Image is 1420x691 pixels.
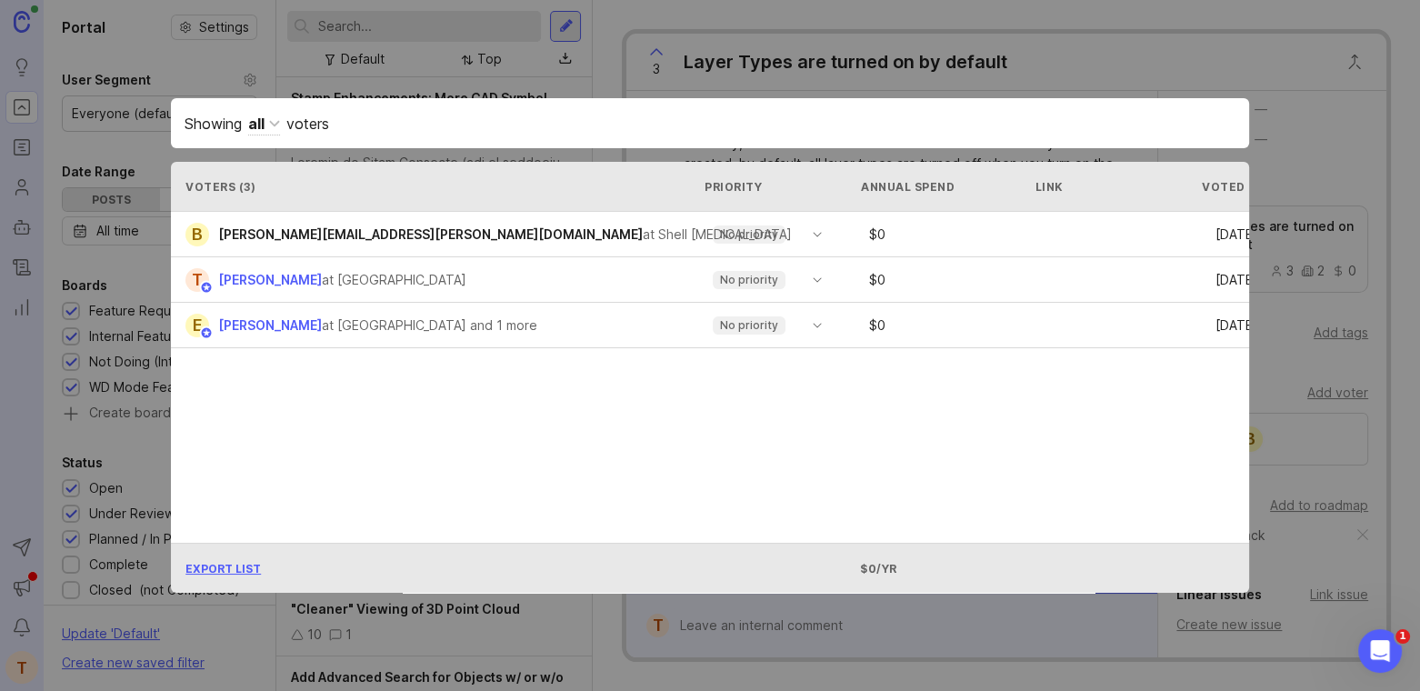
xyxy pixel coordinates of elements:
div: $ 0 [862,319,1046,332]
div: $0/yr [861,561,1028,576]
div: toggle menu [702,311,833,340]
div: T [185,268,209,292]
div: $ 0 [862,228,1046,241]
time: [DATE] [1215,272,1257,287]
svg: toggle icon [803,318,832,333]
span: [PERSON_NAME][EMAIL_ADDRESS][PERSON_NAME][DOMAIN_NAME] [218,226,643,242]
p: at [GEOGRAPHIC_DATA] and 1 more [322,315,537,335]
time: [DATE] [1215,317,1257,333]
img: member badge [200,281,214,295]
div: at [GEOGRAPHIC_DATA] [322,270,466,290]
div: Voted [1202,179,1384,195]
svg: toggle icon [803,273,832,287]
a: T[PERSON_NAME]at [GEOGRAPHIC_DATA] [185,268,481,292]
p: No priority [720,273,778,287]
div: toggle menu [702,220,833,249]
span: [PERSON_NAME] [218,272,322,287]
div: Showing voters [185,112,1235,135]
p: No priority [720,318,778,333]
iframe: Intercom live chat [1358,629,1402,673]
div: at Shell [MEDICAL_DATA] [643,225,792,245]
div: Annual Spend [861,179,1028,195]
svg: toggle icon [803,227,832,242]
a: b[PERSON_NAME][EMAIL_ADDRESS][PERSON_NAME][DOMAIN_NAME]at Shell [MEDICAL_DATA] [185,223,806,246]
time: [DATE] [1215,226,1257,242]
span: 1 [1395,629,1410,644]
span: [PERSON_NAME] [218,317,322,333]
div: $ 0 [862,274,1046,286]
div: b [185,223,209,246]
img: member badge [200,326,214,340]
a: E[PERSON_NAME]at [GEOGRAPHIC_DATA] and 1 more [185,314,552,337]
div: E [185,314,209,337]
div: toggle menu [702,265,833,295]
span: Export List [185,562,261,576]
div: all [248,113,265,135]
div: Priority [705,179,825,195]
div: Voters ( 3 ) [185,179,686,195]
div: Link [1035,179,1064,195]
